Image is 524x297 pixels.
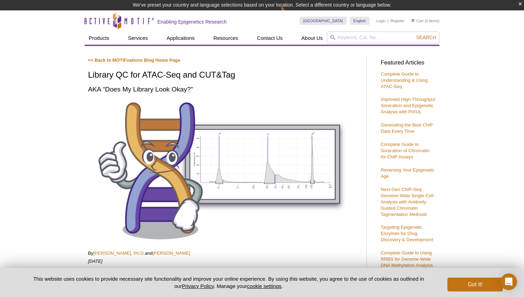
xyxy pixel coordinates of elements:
div: Open Intercom Messenger [500,273,517,290]
a: Contact Us [253,32,287,45]
a: [PERSON_NAME] [152,251,190,256]
a: Cart [411,18,423,23]
a: Generating the Best ChIP Data Every Time [381,122,433,134]
a: Complete Guide to Sonication of Chromatin for ChIP Assays [381,142,429,159]
a: Targeting Epigenetic Enzymes for Drug Discovery & Development [381,225,433,242]
a: Next-Gen ChIP-Seq: Genome-Wide Single-Cell Analysis with Antibody-Guided Chromatin Tagmentation M... [381,187,433,217]
a: English [350,17,369,25]
h2: AKA “Does My Library Look Okay?” [88,85,359,94]
em: [DATE] [88,259,103,264]
h3: Featured Articles [381,60,436,66]
span: Search [416,35,436,40]
a: << Back to MOTIFvations Blog Home Page [88,58,180,63]
button: Search [414,34,438,41]
a: Resources [209,32,243,45]
img: Your Cart [411,19,414,22]
li: (0 items) [411,17,439,25]
button: cookie settings [247,283,281,289]
img: Library QC for ATAC-Seq and CUT&Tag [88,99,359,242]
p: By and [88,250,359,256]
a: Privacy Policy [182,283,214,289]
button: Got it! [447,278,503,291]
h1: Library QC for ATAC-Seq and CUT&Tag [88,70,359,80]
a: Products [85,32,113,45]
a: Complete Guide to Using RRBS for Genome-Wide DNA Methylation Analysis [381,250,433,268]
a: About Us [297,32,327,45]
a: Services [124,32,152,45]
input: Keyword, Cat. No. [327,32,439,43]
p: This website uses cookies to provide necessary site functionality and improve your online experie... [21,275,436,290]
li: | [387,17,388,25]
a: [GEOGRAPHIC_DATA] [300,17,347,25]
a: Improved High-Throughput Sonication and Epigenetic Analysis with PIXUL [381,97,435,114]
a: [PERSON_NAME], Ph.D. [93,251,145,256]
a: Complete Guide to Understanding & Using ATAC-Seq [381,71,428,89]
a: Applications [163,32,199,45]
h2: Enabling Epigenetics Research [157,19,227,25]
img: Change Here [280,5,299,21]
a: Reversing Your Epigenetic Age [381,167,434,179]
a: Login [376,18,386,23]
a: Register [390,18,404,23]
